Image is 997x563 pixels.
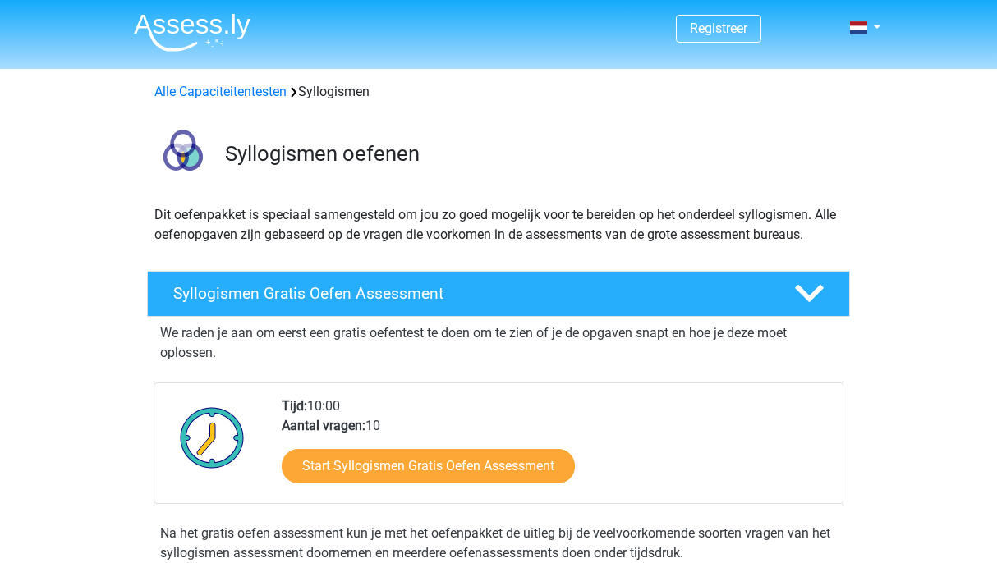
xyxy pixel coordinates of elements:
a: Alle Capaciteitentesten [154,84,287,99]
img: Klok [171,396,254,478]
a: Start Syllogismen Gratis Oefen Assessment [282,449,575,483]
div: Syllogismen [148,82,849,102]
img: Assessly [134,13,250,52]
p: Dit oefenpakket is speciaal samengesteld om jou zo goed mogelijk voor te bereiden op het onderdee... [154,205,843,245]
b: Aantal vragen: [282,418,365,433]
h4: Syllogismen Gratis Oefen Assessment [173,284,768,303]
a: Syllogismen Gratis Oefen Assessment [140,271,857,317]
b: Tijd: [282,398,307,414]
div: 10:00 10 [269,396,842,503]
img: syllogismen [148,121,218,191]
h3: Syllogismen oefenen [225,141,837,167]
div: Na het gratis oefen assessment kun je met het oefenpakket de uitleg bij de veelvoorkomende soorte... [154,524,843,563]
a: Registreer [690,21,747,36]
p: We raden je aan om eerst een gratis oefentest te doen om te zien of je de opgaven snapt en hoe je... [160,323,837,363]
